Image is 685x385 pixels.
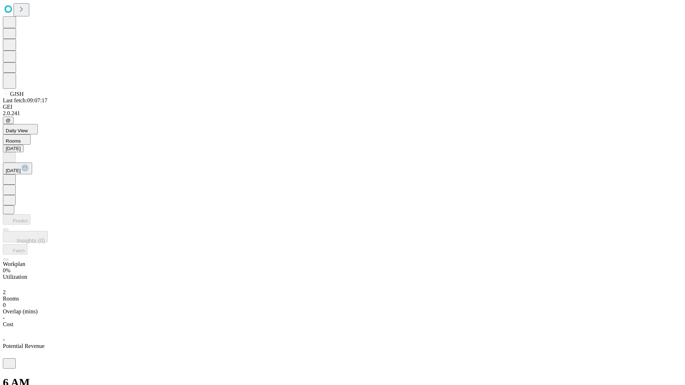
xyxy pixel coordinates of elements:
button: Insights (0) [3,231,48,242]
span: 2 [3,289,6,295]
span: Utilization [3,274,27,280]
span: Rooms [6,138,21,144]
div: GEI [3,104,682,110]
button: @ [3,117,14,124]
span: Overlap (mins) [3,308,37,314]
span: Cost [3,321,13,327]
button: Predict [3,214,30,225]
span: Rooms [3,296,19,302]
span: GJSH [10,91,24,97]
div: 2.0.241 [3,110,682,117]
span: - [3,315,5,321]
span: 0 [3,302,6,308]
span: Last fetch: 09:07:17 [3,97,47,103]
button: [DATE] [3,163,32,174]
span: - [3,337,5,343]
button: Daily View [3,124,38,134]
span: [DATE] [6,168,21,173]
span: 0% [3,267,10,273]
span: @ [6,118,11,123]
button: Rooms [3,134,31,145]
button: [DATE] [3,145,24,152]
span: Potential Revenue [3,343,45,349]
span: Workplan [3,261,25,267]
button: Fetch [3,244,27,255]
span: Insights (0) [17,238,45,244]
span: Daily View [6,128,28,133]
